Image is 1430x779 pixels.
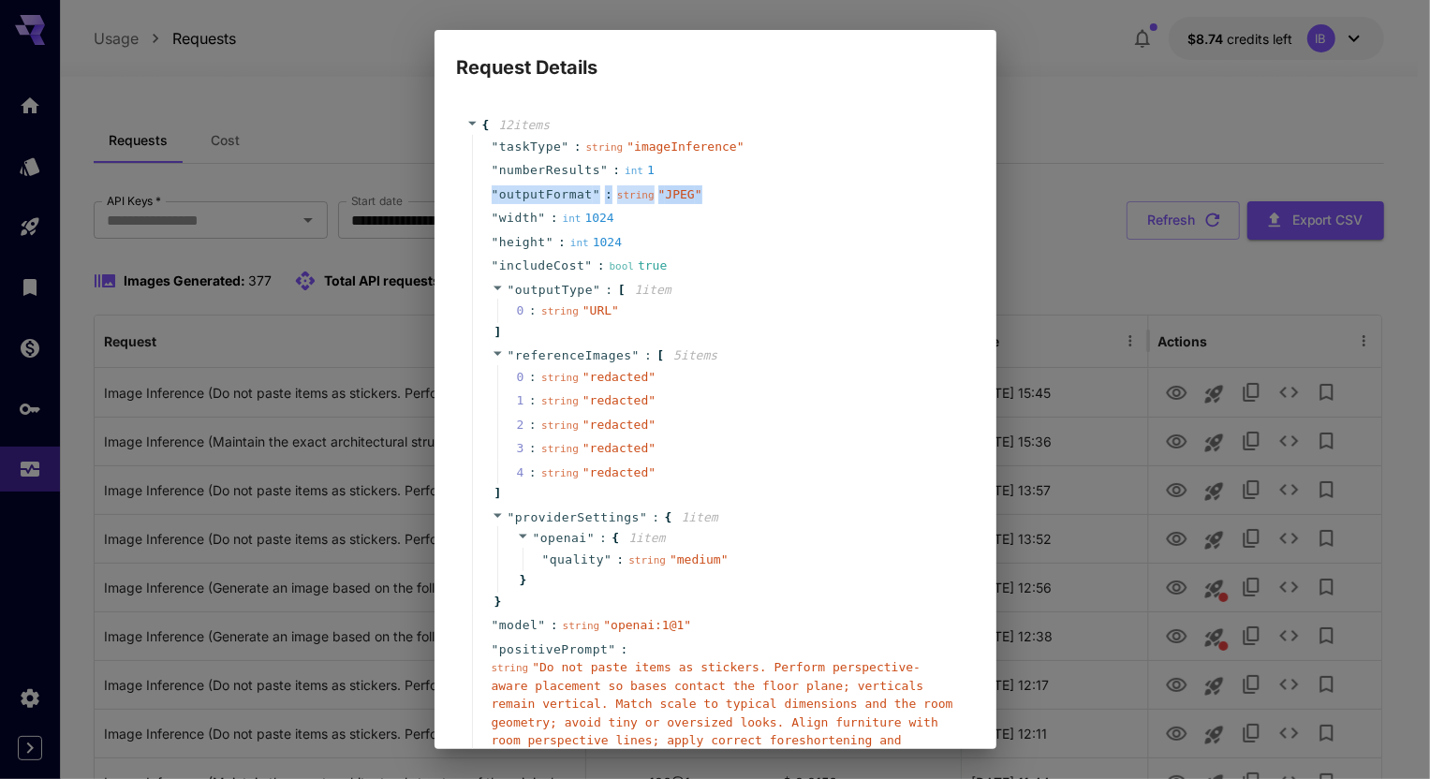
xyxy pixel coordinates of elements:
[618,281,626,300] span: [
[508,510,515,524] span: "
[551,616,558,635] span: :
[593,283,600,297] span: "
[665,508,672,527] span: {
[517,463,542,482] span: 4
[499,138,562,156] span: taskType
[499,257,585,275] span: includeCost
[610,260,635,272] span: bool
[529,439,537,458] div: :
[492,140,499,154] span: "
[632,348,640,362] span: "
[482,116,490,135] span: {
[658,187,702,201] span: " JPEG "
[610,257,668,275] div: true
[492,323,502,342] span: ]
[570,233,622,252] div: 1024
[605,281,612,300] span: :
[628,554,666,566] span: string
[644,346,652,365] span: :
[542,552,550,566] span: "
[515,348,632,362] span: referenceImages
[628,531,665,545] span: 1 item
[561,140,568,154] span: "
[529,391,537,410] div: :
[673,348,717,362] span: 5 item s
[593,187,600,201] span: "
[597,257,605,275] span: :
[517,571,527,590] span: }
[541,395,579,407] span: string
[551,209,558,228] span: :
[529,416,537,434] div: :
[608,642,615,656] span: "
[508,348,515,362] span: "
[625,165,643,177] span: int
[529,368,537,387] div: :
[587,531,595,545] span: "
[499,209,538,228] span: width
[550,551,604,569] span: quality
[499,640,609,659] span: positivePrompt
[492,593,502,611] span: }
[515,283,593,297] span: outputType
[582,393,656,407] span: " redacted "
[582,303,619,317] span: " URL "
[492,211,499,225] span: "
[492,235,499,249] span: "
[582,370,656,384] span: " redacted "
[563,213,582,225] span: int
[563,620,600,632] span: string
[517,301,542,320] span: 0
[586,141,624,154] span: string
[656,346,664,365] span: [
[616,551,624,569] span: :
[499,233,546,252] span: height
[517,391,542,410] span: 1
[541,443,579,455] span: string
[515,510,640,524] span: providerSettings
[563,209,614,228] div: 1024
[599,529,607,548] span: :
[612,161,620,180] span: :
[682,510,718,524] span: 1 item
[508,283,515,297] span: "
[517,439,542,458] span: 3
[529,463,537,482] div: :
[533,531,540,545] span: "
[627,140,744,154] span: " imageInference "
[612,529,619,548] span: {
[492,484,502,503] span: ]
[541,467,579,479] span: string
[499,161,600,180] span: numberResults
[605,185,612,204] span: :
[517,368,542,387] span: 0
[582,441,656,455] span: " redacted "
[538,618,545,632] span: "
[499,185,593,204] span: outputFormat
[492,642,499,656] span: "
[558,233,566,252] span: :
[652,508,659,527] span: :
[517,416,542,434] span: 2
[621,640,628,659] span: :
[541,305,579,317] span: string
[570,237,589,249] span: int
[603,618,691,632] span: " openai:1@1 "
[498,118,550,132] span: 12 item s
[538,211,545,225] span: "
[499,616,538,635] span: model
[582,465,656,479] span: " redacted "
[582,418,656,432] span: " redacted "
[435,30,996,82] h2: Request Details
[492,258,499,272] span: "
[529,301,537,320] div: :
[574,138,582,156] span: :
[492,163,499,177] span: "
[546,235,553,249] span: "
[492,618,499,632] span: "
[670,552,729,566] span: " medium "
[492,187,499,201] span: "
[492,662,529,674] span: string
[540,531,587,545] span: openai
[625,161,655,180] div: 1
